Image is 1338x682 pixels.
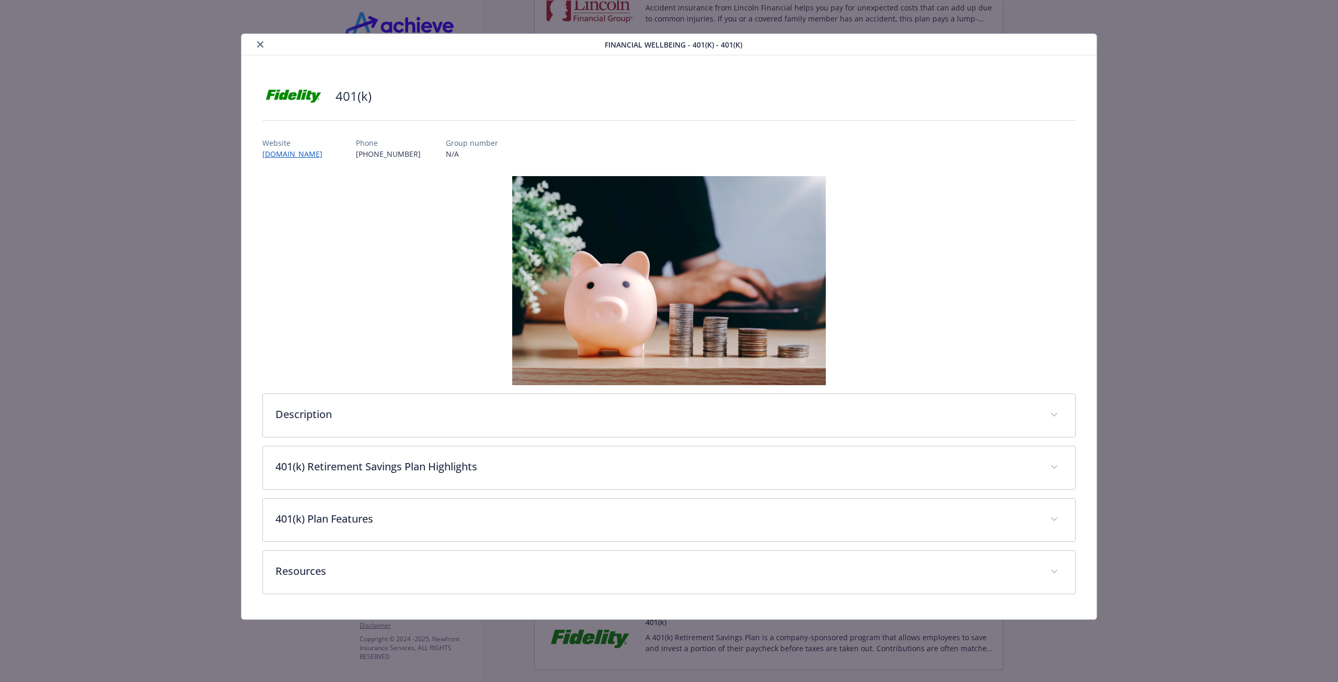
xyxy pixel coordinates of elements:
p: Resources [275,563,1037,579]
img: Fidelity Investments [262,80,325,112]
a: [DOMAIN_NAME] [262,149,331,159]
p: N/A [446,148,498,159]
div: Description [263,394,1075,437]
div: 401(k) Plan Features [263,499,1075,541]
p: Description [275,407,1037,422]
p: 401(k) Plan Features [275,511,1037,527]
div: 401(k) Retirement Savings Plan Highlights [263,446,1075,489]
img: banner [512,176,826,385]
p: [PHONE_NUMBER] [356,148,421,159]
h2: 401(k) [336,87,372,105]
p: Website [262,137,331,148]
div: details for plan Financial Wellbeing - 401(k) - 401(k) [134,33,1204,620]
span: Financial Wellbeing - 401(k) - 401(k) [605,39,742,50]
p: Group number [446,137,498,148]
button: close [254,38,267,51]
p: 401(k) Retirement Savings Plan Highlights [275,459,1037,475]
div: Resources [263,551,1075,594]
p: Phone [356,137,421,148]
